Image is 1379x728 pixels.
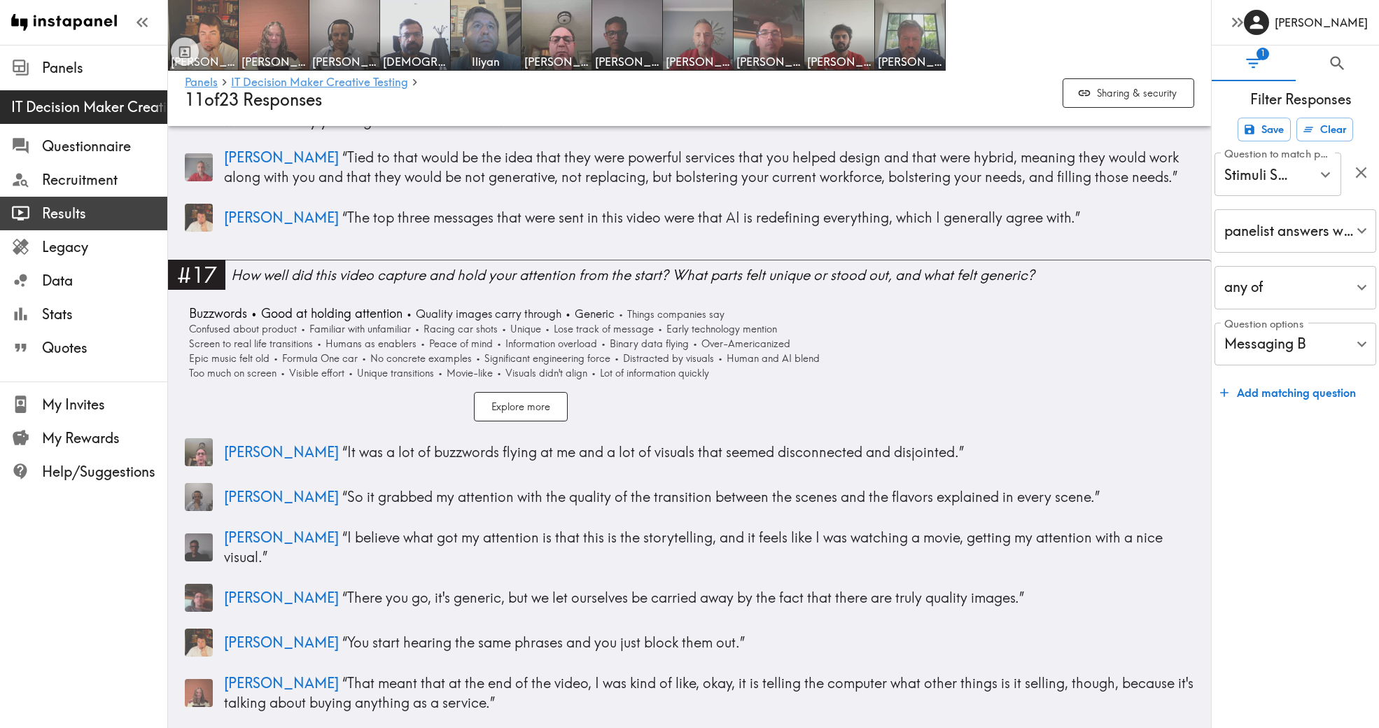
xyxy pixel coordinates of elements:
a: Panelist thumbnail[PERSON_NAME] “That meant that at the end of the video, I was kind of like, oka... [185,668,1194,718]
h6: [PERSON_NAME] [1275,15,1368,30]
span: • [615,352,619,365]
span: Recruitment [42,170,167,190]
span: Buzzwords [185,304,247,322]
div: #17 [168,260,225,289]
a: Panelist thumbnail[PERSON_NAME] “Tied to that would be the idea that they were powerful services ... [185,142,1194,192]
span: Things companies say [624,307,724,322]
a: Panels [185,76,218,90]
span: [PERSON_NAME] [312,54,377,69]
div: panelist answers with [1214,209,1376,253]
span: [PERSON_NAME] [736,54,801,69]
a: IT Decision Maker Creative Testing [231,76,408,90]
span: Questionnaire [42,136,167,156]
span: Human and AI blend [723,351,820,366]
span: • [693,337,697,350]
span: 1 [1256,48,1269,60]
label: Question options [1224,316,1303,332]
span: • [566,307,570,321]
span: Racing car shots [420,322,498,337]
span: • [502,323,506,335]
a: #17How well did this video capture and hold your attention from the start? What parts felt unique... [168,260,1211,298]
a: Panelist thumbnail[PERSON_NAME] “It was a lot of buzzwords flying at me and a lot of visuals that... [185,433,1194,472]
span: Lose track of message [550,322,654,337]
span: • [415,323,419,335]
a: Panelist thumbnail[PERSON_NAME] “The top three messages that were sent in this video were that AI... [185,198,1194,237]
img: Panelist thumbnail [185,533,213,561]
span: [PERSON_NAME] [666,54,730,69]
span: Search [1328,54,1347,73]
span: [PERSON_NAME] [224,488,339,505]
span: Help/Suggestions [42,462,167,482]
span: • [281,367,285,379]
span: • [545,323,549,335]
span: • [301,323,305,335]
button: Add matching question [1214,379,1361,407]
span: • [601,337,605,350]
div: How well did this video capture and hold your attention from the start? What parts felt unique or... [231,265,1211,285]
span: Movie-like [443,366,493,381]
p: “ I believe what got my attention is that this is the storytelling, and it feels like I was watch... [224,528,1194,567]
span: No concrete examples [367,351,472,366]
img: Panelist thumbnail [185,438,213,466]
span: Significant engineering force [481,351,610,366]
span: • [251,305,257,321]
span: Screen to real life transitions [185,337,313,351]
button: Sharing & security [1063,78,1194,108]
span: Early technology mention [663,322,777,337]
span: Binary data flying [606,337,689,351]
span: Filter Responses [1223,90,1379,109]
span: Humans as enablers [322,337,416,351]
img: Panelist thumbnail [185,679,213,707]
span: My Rewards [42,428,167,448]
span: • [438,367,442,379]
button: Filter Responses [1212,45,1296,81]
div: any of [1214,266,1376,309]
span: [PERSON_NAME] [171,54,235,69]
p: “ It was a lot of buzzwords flying at me and a lot of visuals that seemed disconnected and disjoi... [224,442,1194,462]
span: [PERSON_NAME] [224,443,339,461]
span: Visuals didn't align [502,366,587,381]
span: • [619,308,623,321]
button: Toggle between responses and questions [171,38,199,66]
span: Distracted by visuals [619,351,714,366]
a: Panelist thumbnail[PERSON_NAME] “I believe what got my attention is that this is the storytelling... [185,522,1194,573]
span: [PERSON_NAME] [224,528,339,546]
span: • [349,367,353,379]
button: Save filters [1238,118,1291,141]
span: Too much on screen [185,366,276,381]
span: • [658,323,662,335]
span: [PERSON_NAME] [224,209,339,226]
a: Panelist thumbnail[PERSON_NAME] “There you go, it's generic, but we let ourselves be carried away... [185,578,1194,617]
span: 11 [185,90,204,110]
span: Visible effort [286,366,344,381]
span: Iliyan [454,54,518,69]
span: My Invites [42,395,167,414]
span: Results [42,204,167,223]
p: “ That meant that at the end of the video, I was kind of like, okay, it is telling the computer w... [224,673,1194,713]
span: [DEMOGRAPHIC_DATA] [383,54,447,69]
span: Good at holding attention [258,304,402,322]
span: Epic music felt old [185,351,269,366]
span: Stats [42,304,167,324]
img: Panelist thumbnail [185,483,213,511]
span: • [718,352,722,365]
span: Peace of mind [426,337,493,351]
span: Lot of information quickly [596,366,709,381]
label: Question to match panelists on [1224,146,1334,162]
span: • [497,337,501,350]
span: • [421,337,425,350]
img: Panelist thumbnail [185,584,213,612]
span: Familiar with unfamiliar [306,322,411,337]
span: Confused about product [185,322,297,337]
span: [PERSON_NAME] [224,148,339,166]
span: Unique transitions [353,366,434,381]
span: Quality images carry through [412,306,561,322]
span: • [497,367,501,379]
span: Over-Americanized [698,337,790,351]
span: [PERSON_NAME] [524,54,589,69]
p: “ The top three messages that were sent in this video were that AI is redefining everything, whic... [224,208,1194,227]
span: IT Decision Maker Creative Testing [11,97,167,117]
span: • [476,352,480,365]
span: [PERSON_NAME] [224,633,339,651]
